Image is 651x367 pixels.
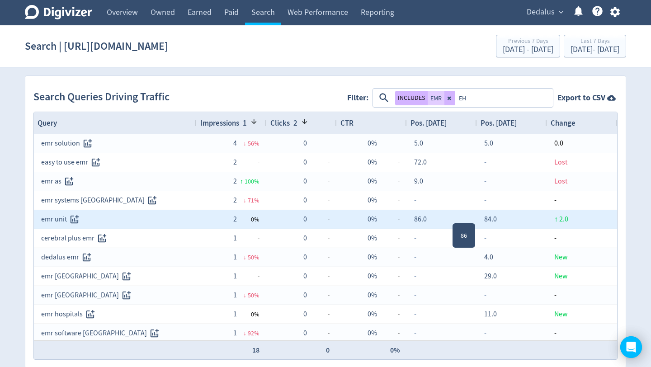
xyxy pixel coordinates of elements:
div: cerebral plus emr [41,230,189,247]
span: ↓ [243,139,246,147]
button: Dedalus [524,5,566,19]
span: 0 [303,196,307,205]
span: - [414,329,416,338]
span: 9.0 [414,177,423,186]
button: Track this search query [94,231,109,246]
span: 1 [233,272,237,281]
span: Query [38,118,57,128]
span: 2 [290,118,297,128]
span: - [377,249,400,266]
span: ↓ [243,291,246,299]
span: 0 [303,234,307,243]
button: Track this search query [119,269,134,284]
span: 0 [303,139,307,148]
span: CTR [340,118,354,128]
span: - [307,325,330,342]
button: Track this search query [145,193,160,208]
div: emr unit [41,211,189,228]
span: 71 % [248,196,259,204]
span: - [414,272,416,281]
span: - [377,287,400,304]
button: Track this search query [80,136,95,151]
span: 0.0 [554,139,563,148]
span: ↓ [243,253,246,261]
span: 0% [368,196,377,205]
div: emr as [41,173,189,190]
span: - [414,291,416,300]
span: 84.0 [484,215,497,224]
span: 0 [303,158,307,167]
div: Last 7 Days [571,38,619,46]
span: 0 % [251,215,259,223]
div: [DATE] - [DATE] [503,46,553,54]
span: Lost [554,158,567,167]
div: dedalus emr [41,249,189,266]
span: Change [551,118,576,128]
span: 1 [233,310,237,319]
span: 4 [233,139,237,148]
span: ↓ [243,329,246,337]
span: Pos. [DATE] [410,118,447,128]
span: - [484,196,486,205]
span: - [377,192,400,209]
div: easy to use emr [41,154,189,171]
span: ↓ [243,196,246,204]
span: 0% [368,253,377,262]
span: - [307,173,330,190]
span: - [554,291,557,300]
span: 2 [233,158,237,167]
button: Track this search query [119,288,134,303]
span: 0 [303,291,307,300]
span: - [377,135,400,152]
span: 18 [252,345,259,355]
label: Filter: [347,92,373,104]
span: - [307,192,330,209]
h2: Search Queries Driving Traffic [33,89,174,105]
span: 2 [233,177,237,186]
div: Open Intercom Messenger [620,336,642,358]
span: - [377,325,400,342]
span: 1 [233,234,237,243]
button: Track this search query [67,212,82,227]
span: 50 % [248,291,259,299]
span: - [307,287,330,304]
span: Dedalus [527,5,555,19]
button: Track this search query [61,174,76,189]
span: - [377,173,400,190]
span: EMR [430,95,442,101]
div: [DATE] - [DATE] [571,46,619,54]
span: 2 [233,215,237,224]
span: - [237,154,259,171]
span: - [237,230,259,247]
span: - [307,268,330,285]
span: - [377,154,400,171]
span: - [307,211,330,228]
span: 0% [368,215,377,224]
span: 5.0 [414,139,423,148]
span: New [554,253,567,262]
span: 0 [303,253,307,262]
button: Last 7 Days[DATE]- [DATE] [564,35,626,57]
button: Previous 7 Days[DATE] - [DATE] [496,35,560,57]
span: - [377,306,400,323]
button: Track this search query [79,250,94,265]
span: 0 [303,215,307,224]
span: 1 [239,118,247,128]
span: 0% [368,291,377,300]
div: emr software [GEOGRAPHIC_DATA] [41,325,189,342]
span: 0 [303,177,307,186]
span: - [484,177,486,186]
span: 92 % [248,329,259,337]
span: Clicks [270,118,290,128]
span: - [377,268,400,285]
span: ↑ [240,177,243,185]
span: - [307,306,330,323]
span: 86.0 [414,215,427,224]
button: Track this search query [88,155,103,170]
span: - [484,158,486,167]
div: emr hospitals [41,306,189,323]
span: 72.0 [414,158,427,167]
strong: Export to CSV [557,92,605,104]
span: 1 [233,291,237,300]
span: 5.0 [484,139,493,148]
